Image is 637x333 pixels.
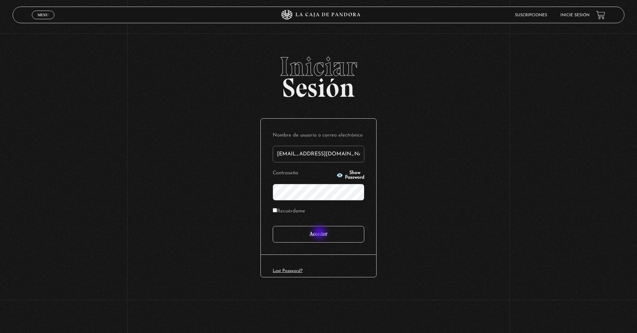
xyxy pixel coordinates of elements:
span: Cerrar [35,19,51,23]
a: Inicie sesión [560,13,590,17]
span: Menu [37,13,48,17]
label: Nombre de usuario o correo electrónico [273,131,364,141]
span: Iniciar [13,53,624,80]
button: Show Password [336,171,364,180]
input: Recuérdame [273,208,277,212]
span: Show Password [345,171,364,180]
a: View your shopping cart [596,11,605,20]
label: Contraseña [273,168,334,179]
label: Recuérdame [273,206,305,217]
a: Lost Password? [273,269,303,273]
a: Suscripciones [515,13,547,17]
h2: Sesión [13,53,624,96]
input: Acceder [273,226,364,243]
